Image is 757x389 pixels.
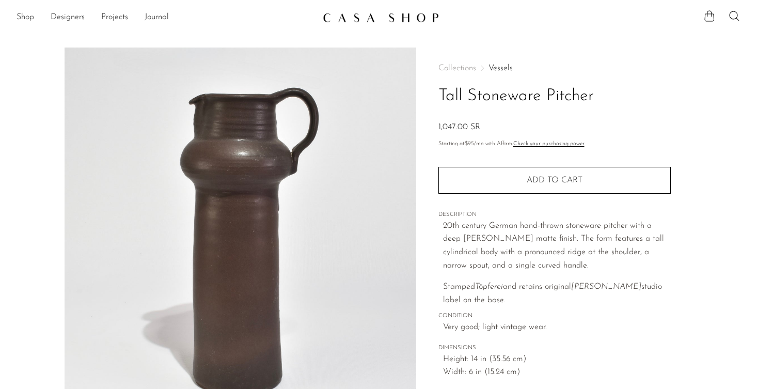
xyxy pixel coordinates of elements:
a: Vessels [488,64,513,72]
p: 20th century German hand-thrown stoneware pitcher with a deep [PERSON_NAME] matte finish. The for... [443,220,671,272]
span: Width: 6 in (15.24 cm) [443,366,671,379]
a: Designers [51,11,85,24]
p: Starting at /mo with Affirm. [438,139,671,149]
span: DESCRIPTION [438,210,671,220]
nav: Desktop navigation [17,9,314,26]
span: 1,047.00 SR [438,123,480,131]
p: Stamped and retains original studio label on the base. [443,281,671,307]
a: Journal [145,11,169,24]
a: Projects [101,11,128,24]
span: Collections [438,64,476,72]
a: Shop [17,11,34,24]
h1: Tall Stoneware Pitcher [438,83,671,110]
span: Add to cart [527,176,582,184]
button: Add to cart [438,167,671,194]
span: Height: 14 in (35.56 cm) [443,353,671,366]
span: Very good; light vintage wear. [443,321,671,334]
span: CONDITION [438,312,671,321]
a: Check your purchasing power - Learn more about Affirm Financing (opens in modal) [513,141,585,147]
span: DIMENSIONS [438,344,671,353]
span: $95 [465,141,474,147]
em: [PERSON_NAME] [571,283,641,291]
ul: NEW HEADER MENU [17,9,314,26]
nav: Breadcrumbs [438,64,671,72]
em: Töpferei [475,283,503,291]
